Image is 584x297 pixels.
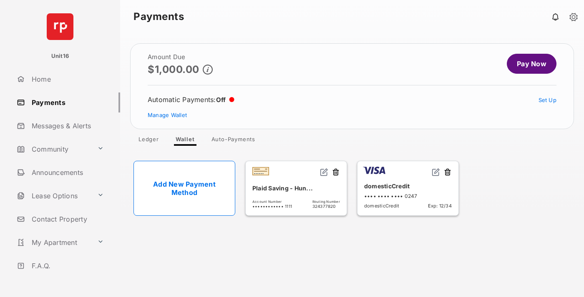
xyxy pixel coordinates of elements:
[252,200,292,204] span: Account Number
[320,168,328,176] img: svg+xml;base64,PHN2ZyB2aWV3Qm94PSIwIDAgMjQgMjQiIHdpZHRoPSIxNiIgaGVpZ2h0PSIxNiIgZmlsbD0ibm9uZSIgeG...
[252,204,292,209] span: •••••••••••• 1111
[47,13,73,40] img: svg+xml;base64,PHN2ZyB4bWxucz0iaHR0cDovL3d3dy53My5vcmcvMjAwMC9zdmciIHdpZHRoPSI2NCIgaGVpZ2h0PSI2NC...
[132,136,166,146] a: Ledger
[13,116,120,136] a: Messages & Alerts
[364,179,452,193] div: domesticCredit
[51,52,69,60] p: Unit16
[148,54,213,60] h2: Amount Due
[432,168,440,176] img: svg+xml;base64,PHN2ZyB2aWV3Qm94PSIwIDAgMjQgMjQiIHdpZHRoPSIxNiIgaGVpZ2h0PSIxNiIgZmlsbD0ibm9uZSIgeG...
[13,139,94,159] a: Community
[539,97,557,103] a: Set Up
[133,161,235,216] a: Add New Payment Method
[252,181,340,195] div: Plaid Saving - Hun...
[169,136,201,146] a: Wallet
[13,92,120,112] a: Payments
[216,96,226,104] span: Off
[312,204,340,209] span: 324377820
[428,203,452,209] span: Exp: 12/34
[13,256,120,276] a: F.A.Q.
[13,162,120,182] a: Announcements
[364,193,452,199] div: •••• •••• •••• 0247
[148,64,199,75] p: $1,000.00
[133,12,184,22] strong: Payments
[148,95,234,104] div: Automatic Payments :
[205,136,262,146] a: Auto-Payments
[13,186,94,206] a: Lease Options
[13,209,120,229] a: Contact Property
[312,200,340,204] span: Routing Number
[364,203,399,209] span: domesticCredit
[13,69,120,89] a: Home
[148,112,187,118] a: Manage Wallet
[13,232,94,252] a: My Apartment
